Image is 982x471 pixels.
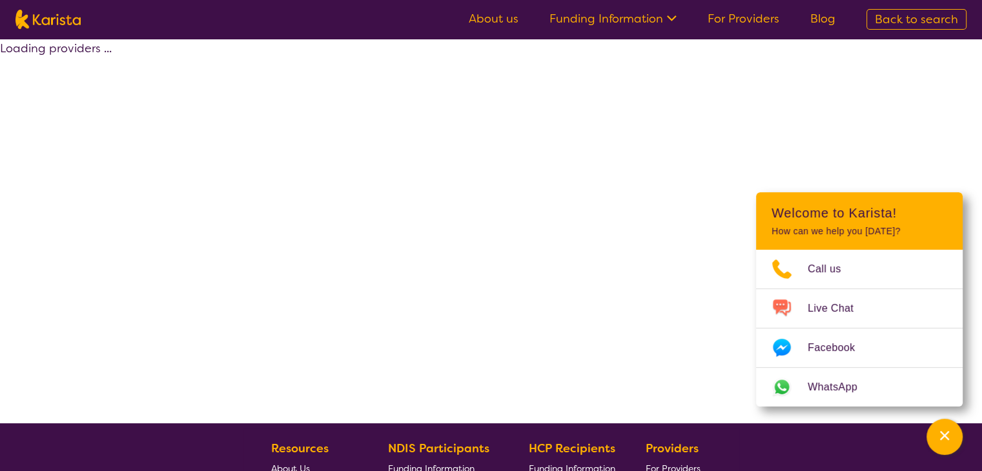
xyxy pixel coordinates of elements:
b: HCP Recipients [529,441,615,456]
a: Web link opens in a new tab. [756,368,963,406]
h2: Welcome to Karista! [772,205,947,221]
span: Call us [808,259,857,279]
a: Blog [810,11,835,26]
span: Live Chat [808,299,869,318]
span: Back to search [875,12,958,27]
b: Providers [646,441,699,456]
p: How can we help you [DATE]? [772,226,947,237]
ul: Choose channel [756,250,963,406]
b: Resources [271,441,329,456]
span: Facebook [808,338,870,357]
span: WhatsApp [808,377,873,397]
a: Back to search [866,9,967,30]
a: Funding Information [549,11,677,26]
button: Channel Menu [926,419,963,455]
a: For Providers [708,11,779,26]
a: About us [469,11,518,26]
img: Karista logo [15,10,81,29]
b: NDIS Participants [388,441,489,456]
div: Channel Menu [756,192,963,406]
